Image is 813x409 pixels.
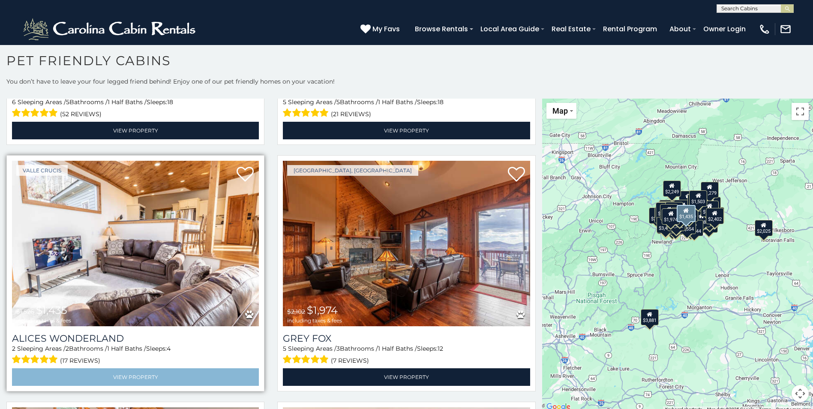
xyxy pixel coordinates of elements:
img: mail-regular-white.png [780,23,792,35]
div: $2,402 [705,208,723,224]
a: Real Estate [547,21,595,36]
a: [GEOGRAPHIC_DATA], [GEOGRAPHIC_DATA] [287,165,418,176]
div: $1,944 [685,220,703,236]
a: Grey Fox [283,333,530,344]
div: $2,891 [659,200,677,216]
a: Alices Wonderland $1,526 $1,435 including taxes & fees [12,161,259,326]
div: $1,666 [660,204,678,220]
div: $3,881 [641,309,659,325]
a: Alices Wonderland [12,333,259,344]
a: Browse Rentals [411,21,472,36]
div: $1,204 [701,201,719,217]
a: Rental Program [599,21,661,36]
div: $5,975 [706,207,724,223]
span: 2 [12,345,15,352]
div: $1,435 [676,205,695,222]
span: including taxes & fees [287,318,342,323]
a: Add to favorites [508,166,525,184]
div: $1,279 [700,182,718,198]
img: Alices Wonderland [12,161,259,326]
span: 3 [336,345,340,352]
a: View Property [283,368,530,386]
img: Grey Fox [283,161,530,326]
div: $1,974 [662,208,680,225]
div: $1,503 [689,190,707,207]
img: White-1-2.png [21,16,199,42]
img: phone-regular-white.png [759,23,771,35]
div: $2,249 [663,180,681,197]
div: $2,046 [654,207,672,223]
div: Sleeping Areas / Bathrooms / Sleeps: [12,98,259,120]
button: Change map style [546,103,576,119]
a: View Property [12,368,259,386]
a: Valle Crucis [16,165,68,176]
span: Map [552,106,568,115]
span: 5 [283,345,286,352]
span: including taxes & fees [16,318,71,323]
a: Owner Login [699,21,750,36]
span: 1 Half Baths / [108,98,147,106]
a: Grey Fox $2,102 $1,974 including taxes & fees [283,161,530,326]
span: 5 [336,98,340,106]
button: Map camera controls [792,385,809,402]
div: $1,351 [679,191,697,207]
span: 1 Half Baths / [107,345,146,352]
div: $1,540 [656,202,674,219]
div: $1,681 [702,197,720,213]
a: View Property [12,122,259,139]
span: (17 reviews) [60,355,100,366]
a: My Favs [360,24,402,35]
div: Sleeping Areas / Bathrooms / Sleeps: [283,344,530,366]
div: $3,016 [665,202,683,218]
div: $2,208 [649,208,667,224]
div: $3,416 [657,217,675,233]
div: $2,025 [754,220,772,236]
span: 18 [438,98,444,106]
a: About [665,21,695,36]
span: 1 Half Baths / [378,345,417,352]
span: $1,435 [36,304,67,316]
span: $1,526 [16,308,34,316]
span: $1,974 [307,304,338,316]
span: $2,102 [287,308,305,316]
span: My Favs [372,24,400,34]
button: Toggle fullscreen view [792,103,809,120]
div: $1,801 [674,200,692,216]
span: 12 [438,345,443,352]
div: Sleeping Areas / Bathrooms / Sleeps: [12,344,259,366]
span: 4 [167,345,171,352]
div: $2,344 [659,201,677,217]
div: $2,085 [693,211,711,227]
div: Sleeping Areas / Bathrooms / Sleeps: [283,98,530,120]
div: $2,554 [678,218,696,234]
span: 5 [66,98,69,106]
div: $2,212 [687,194,705,211]
a: Local Area Guide [476,21,543,36]
span: 18 [167,98,173,106]
span: (52 reviews) [60,108,102,120]
span: (21 reviews) [331,108,371,120]
a: View Property [283,122,530,139]
span: 2 [66,345,69,352]
div: $3,209 [680,205,698,222]
span: 1 Half Baths / [378,98,417,106]
span: 6 [12,98,16,106]
a: Add to favorites [237,166,254,184]
span: (7 reviews) [331,355,369,366]
span: 5 [283,98,286,106]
